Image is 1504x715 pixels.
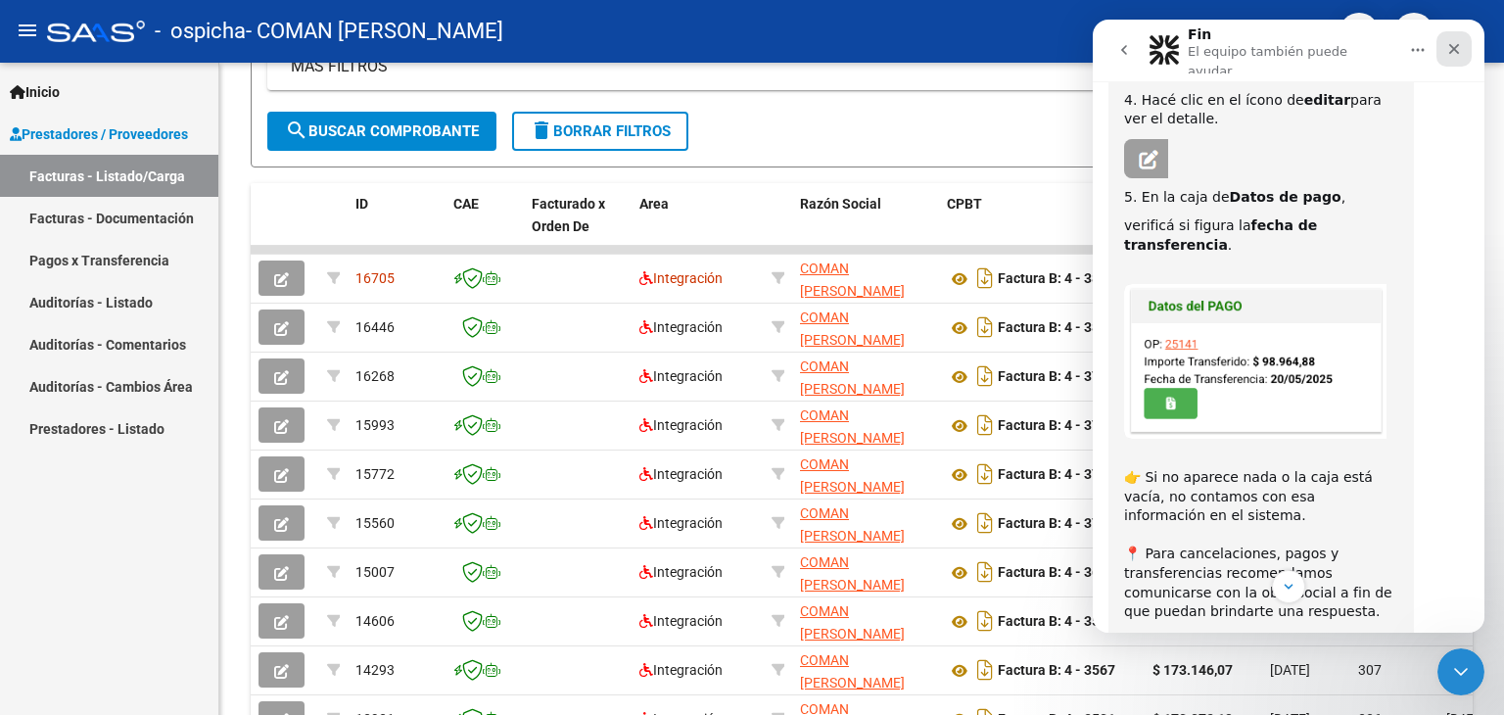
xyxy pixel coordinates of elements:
[355,564,395,580] span: 15007
[453,196,479,212] span: CAE
[639,466,723,482] span: Integración
[285,119,308,142] mat-icon: search
[972,409,998,441] i: Descargar documento
[800,456,905,495] span: COMAN [PERSON_NAME]
[355,613,395,629] span: 14606
[800,600,931,642] div: 27261192840
[355,196,368,212] span: ID
[10,81,60,103] span: Inicio
[972,605,998,637] i: Descargar documento
[800,358,905,397] span: COMAN [PERSON_NAME]
[31,429,305,679] div: 👉 Si no aparece nada o la caja está vacía, no contamos con esa información en el sistema. ​ 📍 Par...
[800,649,931,691] div: 27261192840
[939,183,1145,269] datatable-header-cell: CPBT
[639,196,669,212] span: Area
[800,603,905,642] span: COMAN [PERSON_NAME]
[792,183,939,269] datatable-header-cell: Razón Social
[31,197,305,255] div: verificá si figura la . ​​
[285,122,479,140] span: Buscar Comprobante
[267,112,496,151] button: Buscar Comprobante
[998,516,1115,532] strong: Factura B: 4 - 3710
[972,507,998,539] i: Descargar documento
[291,56,1409,77] mat-panel-title: MAS FILTROS
[355,417,395,433] span: 15993
[998,614,1115,630] strong: Factura B: 4 - 3598
[355,319,395,335] span: 16446
[800,453,931,495] div: 27261192840
[998,565,1115,581] strong: Factura B: 4 - 3665
[246,10,503,53] span: - COMAN [PERSON_NAME]
[355,270,395,286] span: 16705
[972,262,998,294] i: Descargar documento
[355,368,395,384] span: 16268
[31,168,305,188] div: 5. En la caja de ,
[800,405,931,446] div: 27261192840
[800,307,931,348] div: 27261192840
[1270,662,1310,678] span: [DATE]
[532,196,605,234] span: Facturado x Orden De
[1437,648,1484,695] iframe: Intercom live chat
[998,320,1115,336] strong: Factura B: 4 - 3814
[800,551,931,593] div: 27261192840
[972,458,998,490] i: Descargar documento
[1152,662,1233,678] strong: $ 173.146,07
[639,319,723,335] span: Integración
[530,119,553,142] mat-icon: delete
[10,123,188,145] span: Prestadores / Proveedores
[211,72,258,88] b: editar
[31,198,224,233] b: fecha de transferencia
[639,417,723,433] span: Integración
[800,261,905,299] span: COMAN [PERSON_NAME]
[800,310,905,348] span: COMAN [PERSON_NAME]
[639,515,723,531] span: Integración
[800,502,931,544] div: 27261192840
[639,613,723,629] span: Integración
[1093,20,1484,633] iframe: Intercom live chat
[446,183,524,269] datatable-header-cell: CAE
[972,556,998,588] i: Descargar documento
[998,418,1115,434] strong: Factura B: 4 - 3773
[639,368,723,384] span: Integración
[998,467,1115,483] strong: Factura B: 4 - 3744
[998,369,1115,385] strong: Factura B: 4 - 3783
[512,112,688,151] button: Borrar Filtros
[800,196,881,212] span: Razón Social
[355,515,395,531] span: 15560
[998,271,1115,287] strong: Factura B: 4 - 3834
[800,258,931,299] div: 27261192840
[800,407,905,446] span: COMAN [PERSON_NAME]
[179,550,212,584] button: Scroll to bottom
[155,10,246,53] span: - ospicha
[348,183,446,269] datatable-header-cell: ID
[639,662,723,678] span: Integración
[355,662,395,678] span: 14293
[998,663,1115,679] strong: Factura B: 4 - 3567
[632,183,764,269] datatable-header-cell: Area
[947,196,982,212] span: CPBT
[31,71,305,110] div: 4. Hacé clic en el ícono de para ver el detalle.
[800,505,905,544] span: COMAN [PERSON_NAME]
[639,270,723,286] span: Integración
[267,43,1456,90] mat-expansion-panel-header: MAS FILTROS
[1358,662,1382,678] span: 307
[530,122,671,140] span: Borrar Filtros
[16,19,39,42] mat-icon: menu
[800,652,905,691] span: COMAN [PERSON_NAME]
[639,564,723,580] span: Integración
[524,183,632,269] datatable-header-cell: Facturado x Orden De
[800,554,905,593] span: COMAN [PERSON_NAME]
[137,169,249,185] b: Datos de pago
[972,311,998,343] i: Descargar documento
[972,654,998,686] i: Descargar documento
[355,466,395,482] span: 15772
[972,360,998,392] i: Descargar documento
[800,356,931,397] div: 27261192840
